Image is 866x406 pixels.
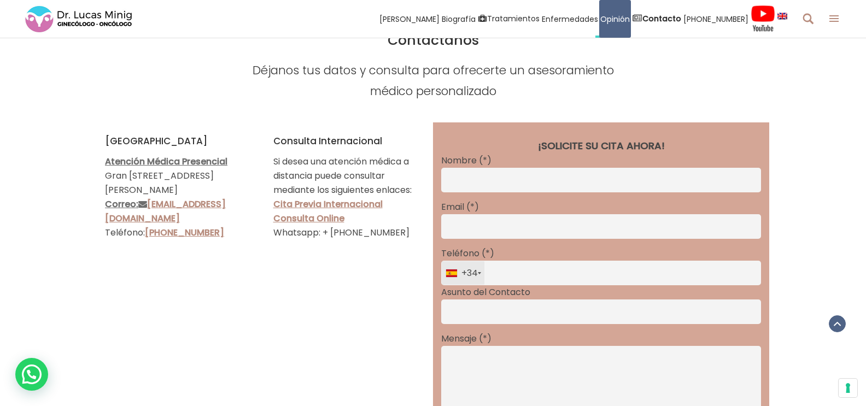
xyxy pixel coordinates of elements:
[442,13,476,25] span: Biografía
[442,261,484,285] div: Spain (España): +34
[105,155,227,168] a: Atención Médica Presencial
[105,198,147,210] a: Correo:
[15,358,48,391] div: WhatsApp contact
[600,13,630,25] span: Opinión
[642,13,681,24] strong: Contacto
[273,133,425,149] h5: Consulta Internacional
[441,285,761,299] p: Asunto del Contacto
[441,246,761,261] p: Teléfono (*)
[446,261,484,285] div: +34
[273,198,383,210] a: Cita Previa Internacional
[441,200,761,214] p: Email (*)
[105,155,257,254] p: Gran [STREET_ADDRESS][PERSON_NAME] Teléfono:
[105,198,226,225] a: [EMAIL_ADDRESS][DOMAIN_NAME]
[441,154,761,168] p: Nombre (*)
[542,13,598,25] span: Enfermedades
[273,155,425,240] p: Si desea una atención médica a distancia puede consultar mediante los siguientes enlaces: Whatsap...
[487,13,540,25] span: Tratamientos
[105,133,257,149] h5: [GEOGRAPHIC_DATA]
[145,226,224,239] a: [PHONE_NUMBER]
[273,212,344,225] a: Consulta Online
[683,13,748,25] span: [PHONE_NUMBER]
[839,379,857,397] button: Sus preferencias de consentimiento para tecnologías de seguimiento
[236,32,630,49] h2: Contáctanos
[751,5,775,32] img: Videos Youtube Ginecología
[538,139,665,152] strong: ¡SOLICITE SU CITA AHORA!
[236,60,630,102] h4: Déjanos tus datos y consulta para ofrecerte un asesoramiento médico personalizado
[441,332,761,346] p: Mensaje (*)
[777,13,787,19] img: language english
[379,13,440,25] span: [PERSON_NAME]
